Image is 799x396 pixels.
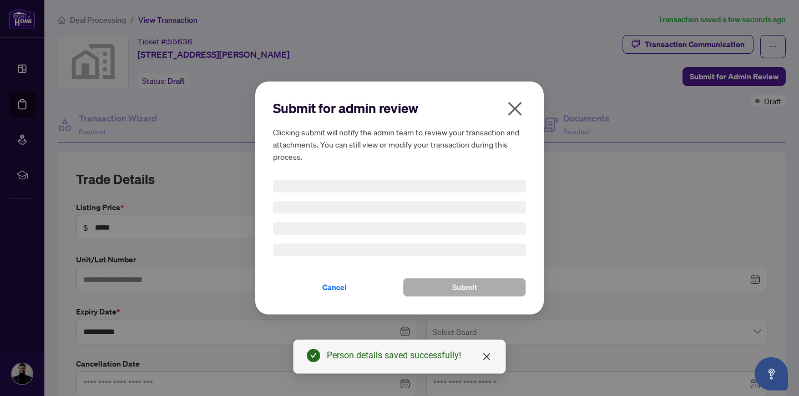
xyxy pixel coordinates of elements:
button: Open asap [755,357,788,390]
h2: Submit for admin review [273,99,526,117]
span: close [506,100,524,118]
span: Cancel [322,278,347,296]
span: check-circle [307,349,320,362]
button: Submit [403,278,526,297]
span: close [482,352,491,361]
h5: Clicking submit will notify the admin team to review your transaction and attachments. You can st... [273,126,526,163]
div: Person details saved successfully! [327,349,492,362]
button: Cancel [273,278,396,297]
a: Close [481,351,493,363]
